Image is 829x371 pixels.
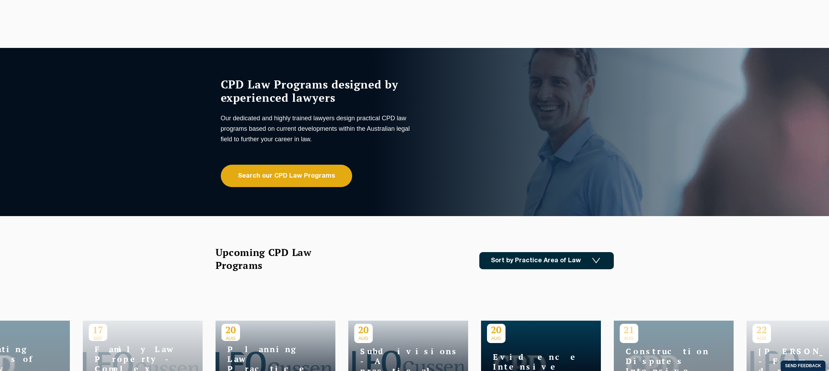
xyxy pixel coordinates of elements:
[221,336,240,341] span: AUG
[216,246,329,272] h2: Upcoming CPD Law Programs
[221,165,352,187] a: Search our CPD Law Programs
[221,78,413,104] h1: CPD Law Programs designed by experienced lawyers
[354,324,373,336] p: 20
[221,113,413,144] p: Our dedicated and highly trained lawyers design practical CPD law programs based on current devel...
[354,336,373,341] span: AUG
[221,324,240,336] p: 20
[592,258,600,264] img: Icon
[487,336,506,341] span: AUG
[487,324,506,336] p: 20
[479,252,614,269] a: Sort by Practice Area of Law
